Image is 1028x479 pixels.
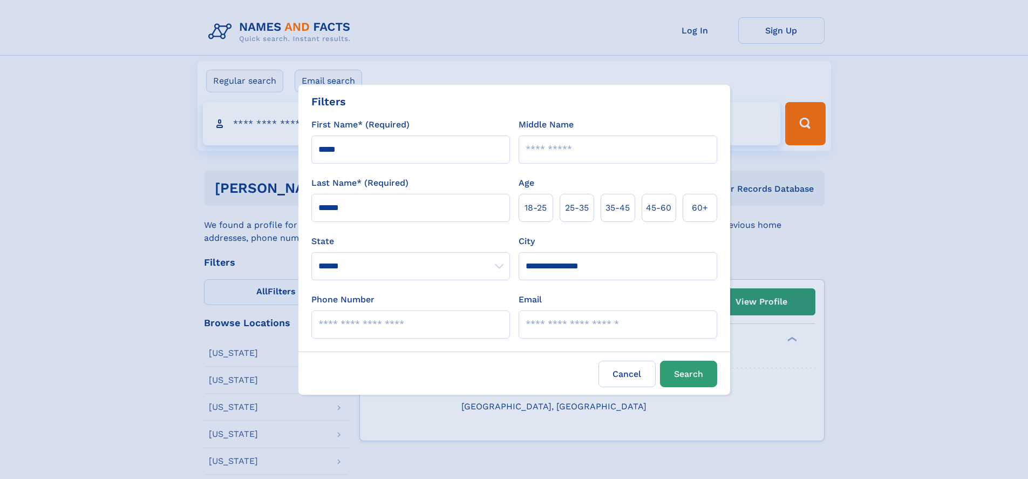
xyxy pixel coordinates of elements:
label: Cancel [598,361,656,387]
label: Last Name* (Required) [311,177,409,190]
div: Filters [311,93,346,110]
label: First Name* (Required) [311,118,410,131]
label: City [519,235,535,248]
label: State [311,235,510,248]
span: 60+ [692,201,708,214]
span: 25‑35 [565,201,589,214]
button: Search [660,361,717,387]
label: Phone Number [311,293,375,306]
span: 35‑45 [605,201,630,214]
span: 18‑25 [525,201,547,214]
label: Email [519,293,542,306]
label: Age [519,177,534,190]
label: Middle Name [519,118,574,131]
span: 45‑60 [646,201,671,214]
